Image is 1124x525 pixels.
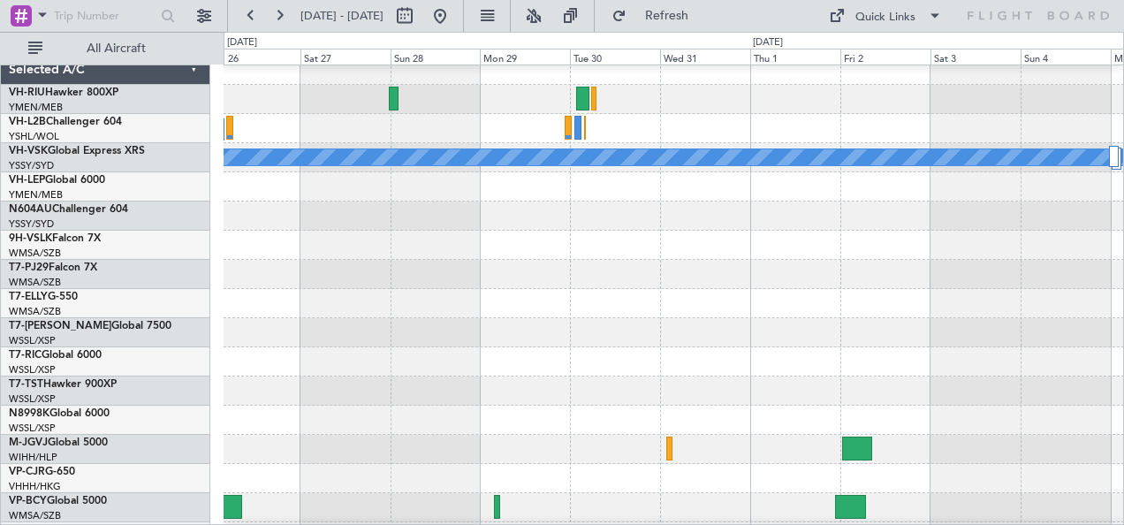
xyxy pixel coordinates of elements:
[9,509,61,522] a: WMSA/SZB
[9,363,56,377] a: WSSL/XSP
[9,451,57,464] a: WIHH/HLP
[9,233,101,244] a: 9H-VSLKFalcon 7X
[9,247,61,260] a: WMSA/SZB
[9,130,59,143] a: YSHL/WOL
[9,87,45,98] span: VH-RIU
[9,350,42,361] span: T7-RIC
[9,204,128,215] a: N604AUChallenger 604
[300,8,384,24] span: [DATE] - [DATE]
[54,3,156,29] input: Trip Number
[9,292,48,302] span: T7-ELLY
[9,188,63,202] a: YMEN/MEB
[750,49,840,65] div: Thu 1
[9,467,45,477] span: VP-CJR
[9,408,110,419] a: N8998KGlobal 6000
[9,262,97,273] a: T7-PJ29Falcon 7X
[9,467,75,477] a: VP-CJRG-650
[9,87,118,98] a: VH-RIUHawker 800XP
[9,321,171,331] a: T7-[PERSON_NAME]Global 7500
[9,233,52,244] span: 9H-VSLK
[9,437,48,448] span: M-JGVJ
[9,262,49,273] span: T7-PJ29
[570,49,660,65] div: Tue 30
[840,49,930,65] div: Fri 2
[9,146,145,156] a: VH-VSKGlobal Express XRS
[9,292,78,302] a: T7-ELLYG-550
[9,146,48,156] span: VH-VSK
[9,408,49,419] span: N8998K
[210,49,300,65] div: Fri 26
[9,480,61,493] a: VHHH/HKG
[9,204,52,215] span: N604AU
[9,437,108,448] a: M-JGVJGlobal 5000
[9,159,54,172] a: YSSY/SYD
[391,49,481,65] div: Sun 28
[9,217,54,231] a: YSSY/SYD
[660,49,750,65] div: Wed 31
[9,422,56,435] a: WSSL/XSP
[9,379,43,390] span: T7-TST
[9,175,105,186] a: VH-LEPGlobal 6000
[9,392,56,406] a: WSSL/XSP
[930,49,1021,65] div: Sat 3
[630,10,704,22] span: Refresh
[9,496,107,506] a: VP-BCYGlobal 5000
[9,117,122,127] a: VH-L2BChallenger 604
[46,42,186,55] span: All Aircraft
[604,2,710,30] button: Refresh
[9,350,102,361] a: T7-RICGlobal 6000
[1021,49,1111,65] div: Sun 4
[753,35,783,50] div: [DATE]
[9,305,61,318] a: WMSA/SZB
[9,321,111,331] span: T7-[PERSON_NAME]
[9,101,63,114] a: YMEN/MEB
[855,9,915,27] div: Quick Links
[9,496,47,506] span: VP-BCY
[480,49,570,65] div: Mon 29
[9,117,46,127] span: VH-L2B
[820,2,951,30] button: Quick Links
[227,35,257,50] div: [DATE]
[9,334,56,347] a: WSSL/XSP
[300,49,391,65] div: Sat 27
[9,276,61,289] a: WMSA/SZB
[9,175,45,186] span: VH-LEP
[9,379,117,390] a: T7-TSTHawker 900XP
[19,34,192,63] button: All Aircraft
